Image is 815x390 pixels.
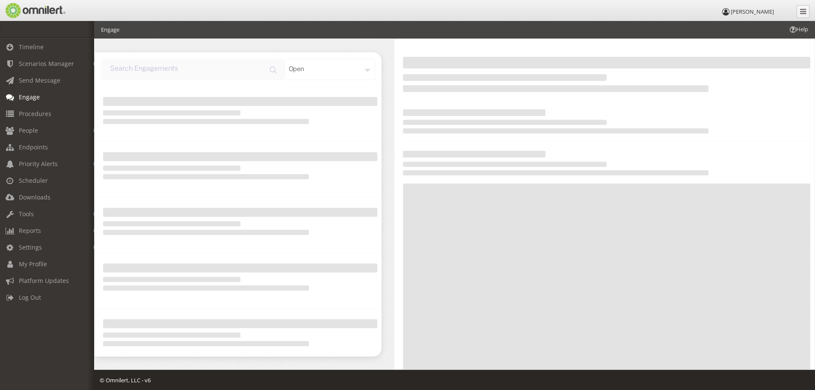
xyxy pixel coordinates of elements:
span: Engage [19,93,40,101]
span: Log Out [19,293,41,301]
span: Timeline [19,43,44,51]
span: My Profile [19,260,47,268]
div: open [284,59,376,80]
span: Scenarios Manager [19,60,74,68]
span: Send Message [19,76,60,84]
span: Help [788,25,808,33]
span: People [19,126,38,134]
span: Tools [19,210,34,218]
span: Procedures [19,110,51,118]
span: Reports [19,226,41,235]
span: Settings [19,243,42,251]
img: Omnilert [4,3,65,18]
span: Platform Updates [19,277,69,285]
span: Scheduler [19,176,48,185]
span: © Omnilert, LLC - v6 [100,376,151,384]
span: [PERSON_NAME] [731,8,774,15]
span: Endpoints [19,143,48,151]
input: input [101,59,284,80]
span: Priority Alerts [19,160,58,168]
li: Engage [101,26,119,34]
a: Collapse Menu [797,5,809,18]
span: Downloads [19,193,50,201]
